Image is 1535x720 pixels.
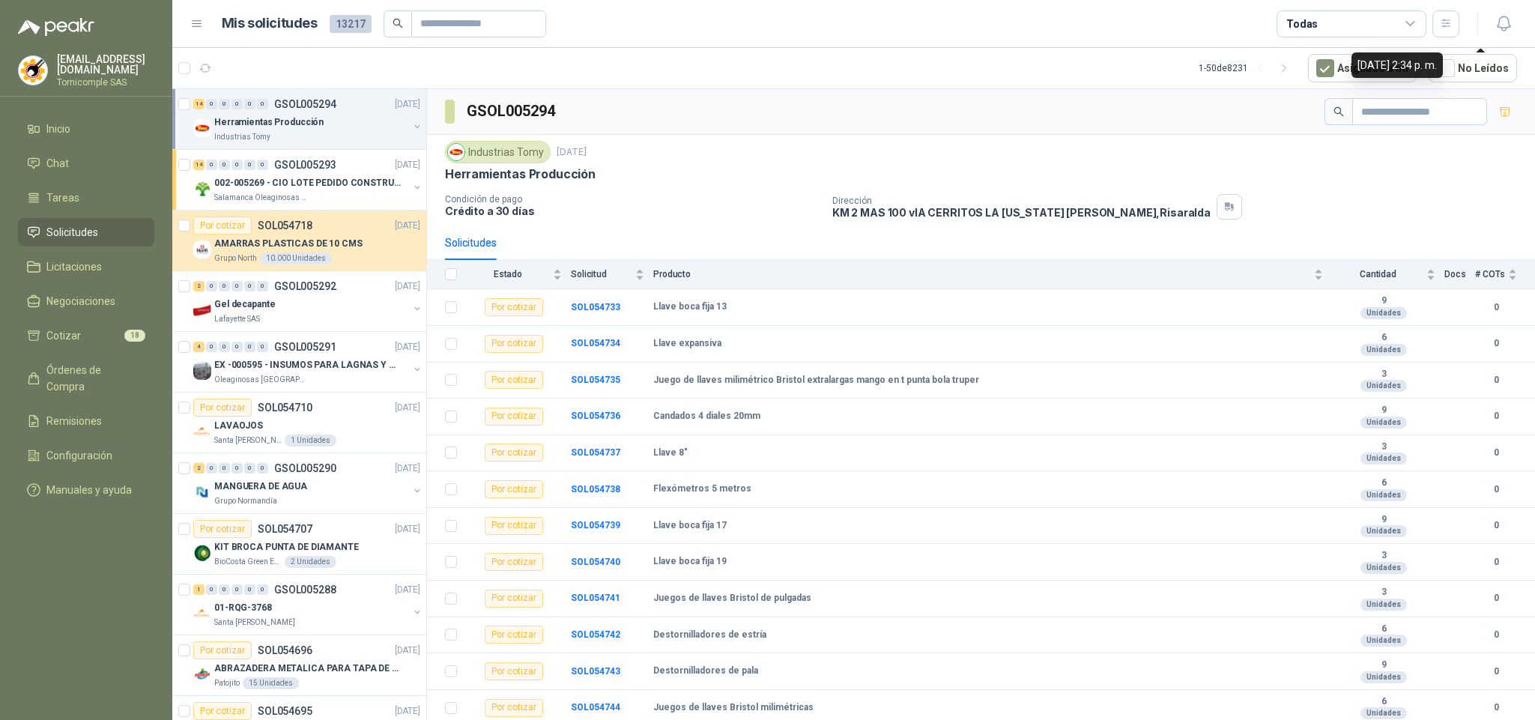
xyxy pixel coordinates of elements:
span: # COTs [1475,269,1505,279]
p: [DATE] [395,644,420,658]
div: 0 [206,281,217,291]
img: Company Logo [193,665,211,683]
a: Manuales y ayuda [18,476,154,504]
div: Todas [1286,16,1318,32]
a: SOL054743 [571,666,620,677]
b: Destornilladores de pala [653,665,758,677]
a: Por cotizarSOL054707[DATE] Company LogoKIT BROCA PUNTA DE DIAMANTEBioCosta Green Energy S.A.S2 Un... [172,514,426,575]
span: Solicitudes [46,224,98,240]
th: Estado [466,260,571,289]
div: 0 [244,584,255,595]
th: Docs [1444,260,1475,289]
b: 6 [1332,696,1435,708]
div: Unidades [1360,635,1407,647]
b: 0 [1475,300,1517,315]
p: Lafayette SAS [214,313,260,325]
b: SOL054736 [571,411,620,421]
p: MANGUERA DE AGUA [214,480,307,494]
div: 0 [257,160,268,170]
p: Tornicomple SAS [57,78,154,87]
div: Por cotizar [485,553,543,571]
p: Dirección [832,196,1211,206]
p: [DATE] [395,97,420,112]
a: SOL054742 [571,629,620,640]
p: GSOL005294 [274,99,336,109]
div: 1 Unidades [285,435,336,447]
b: SOL054734 [571,338,620,348]
a: 14 0 0 0 0 0 GSOL005294[DATE] Company LogoHerramientas ProducciónIndustrias Tomy [193,95,423,143]
div: Unidades [1360,489,1407,501]
div: Por cotizar [485,662,543,680]
span: Chat [46,155,69,172]
span: Cotizar [46,327,81,344]
div: Unidades [1360,380,1407,392]
div: Por cotizar [485,626,543,644]
div: 0 [206,584,217,595]
b: 0 [1475,555,1517,569]
div: 0 [257,281,268,291]
th: Producto [653,260,1332,289]
a: SOL054744 [571,702,620,713]
p: GSOL005293 [274,160,336,170]
p: KIT BROCA PUNTA DE DIAMANTE [214,540,359,554]
div: 0 [219,463,230,474]
a: Cotizar18 [18,321,154,350]
p: Santa [PERSON_NAME] [214,617,295,629]
div: Por cotizar [485,699,543,717]
p: BioCosta Green Energy S.A.S [214,556,282,568]
a: Licitaciones [18,252,154,281]
b: Candados 4 diales 20mm [653,411,760,423]
h3: GSOL005294 [467,100,557,123]
b: 0 [1475,665,1517,679]
th: Solicitud [571,260,653,289]
p: SOL054710 [258,402,312,413]
p: Grupo Normandía [214,495,277,507]
div: 0 [219,160,230,170]
div: 0 [244,342,255,352]
b: 0 [1475,628,1517,642]
b: 6 [1332,623,1435,635]
div: Unidades [1360,599,1407,611]
div: 0 [231,342,243,352]
span: Solicitud [571,269,632,279]
b: SOL054739 [571,520,620,530]
a: 4 0 0 0 0 0 GSOL005291[DATE] Company LogoEX -000595 - INSUMOS PARA LAGNAS Y OFICINAS PLANTAOleagi... [193,338,423,386]
img: Company Logo [193,544,211,562]
b: 9 [1332,659,1435,671]
a: SOL054741 [571,593,620,603]
p: 01-RQG-3768 [214,601,272,615]
div: 0 [231,281,243,291]
th: Cantidad [1332,260,1444,289]
img: Company Logo [193,362,211,380]
p: KM 2 MAS 100 vIA CERRITOS LA [US_STATE] [PERSON_NAME] , Risaralda [832,206,1211,219]
span: Configuración [46,447,112,464]
div: 4 [193,342,205,352]
span: Remisiones [46,413,102,429]
a: Solicitudes [18,218,154,246]
div: 0 [257,342,268,352]
b: Juego de llaves milimétrico Bristol extralargas mango en t punta bola truper [653,375,979,387]
a: Órdenes de Compra [18,356,154,401]
b: SOL054738 [571,484,620,494]
div: Por cotizar [485,480,543,498]
div: 0 [206,160,217,170]
a: 2 0 0 0 0 0 GSOL005290[DATE] Company LogoMANGUERA DE AGUAGrupo Normandía [193,459,423,507]
div: 14 [193,99,205,109]
div: Por cotizar [485,444,543,462]
div: Unidades [1360,562,1407,574]
p: GSOL005291 [274,342,336,352]
span: Órdenes de Compra [46,362,140,395]
b: 9 [1332,514,1435,526]
div: 0 [257,463,268,474]
div: 0 [244,463,255,474]
p: Gel decapante [214,297,275,312]
span: Estado [466,269,550,279]
div: Por cotizar [485,590,543,608]
div: 0 [219,584,230,595]
a: 2 0 0 0 0 0 GSOL005292[DATE] Company LogoGel decapanteLafayette SAS [193,277,423,325]
b: 0 [1475,591,1517,605]
b: 0 [1475,446,1517,460]
div: 0 [231,160,243,170]
b: 0 [1475,482,1517,497]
